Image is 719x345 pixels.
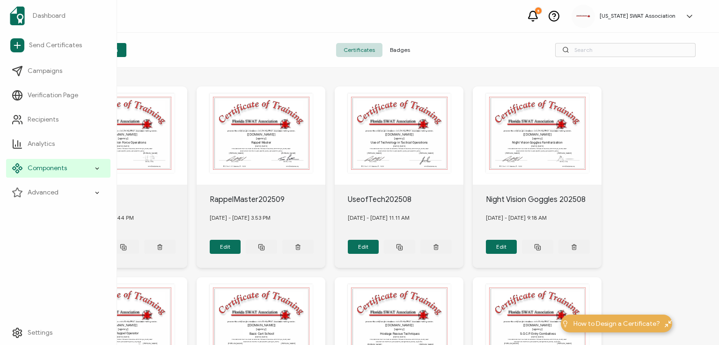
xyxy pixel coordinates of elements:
span: Recipients [28,115,59,124]
div: [DATE] - [DATE] 3.53 PM [210,205,326,230]
div: UseofTech202508 [348,194,464,205]
input: Search [555,43,696,57]
span: Dashboard [33,11,66,21]
a: Campaigns [6,62,110,80]
a: Dashboard [6,3,110,29]
div: Night Vision Goggles 202508 [486,194,602,205]
span: How to Design a Certificate? [573,319,660,329]
a: Send Certificates [6,35,110,56]
a: Recipients [6,110,110,129]
button: Edit [348,240,379,254]
span: Settings [28,328,52,338]
span: Components [28,164,67,173]
div: RappelMaster202509 [210,194,326,205]
div: [DATE] - [DATE] 9.18 AM [486,205,602,230]
img: cdf0a7ff-b99d-4894-bb42-f07ce92642e6.jpg [576,15,590,18]
span: Campaigns [28,66,62,76]
span: Send Certificates [29,41,82,50]
span: Badges [382,43,418,57]
img: minimize-icon.svg [665,320,672,327]
a: Verification Page [6,86,110,105]
button: Edit [486,240,517,254]
div: QRF202509 [72,194,188,205]
img: sertifier-logomark-colored.svg [10,7,25,25]
a: Analytics [6,135,110,153]
div: [DATE] - [DATE] 3.44 PM [72,205,188,230]
span: Certificates [336,43,382,57]
button: Edit [210,240,241,254]
span: Advanced [28,188,59,197]
div: [DATE] - [DATE] 11.11 AM [348,205,464,230]
div: 5 [535,7,542,14]
span: Verification Page [28,91,78,100]
span: Analytics [28,139,55,149]
a: Settings [6,323,110,342]
h5: [US_STATE] SWAT Association [600,13,675,19]
iframe: Chat Widget [672,300,719,345]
